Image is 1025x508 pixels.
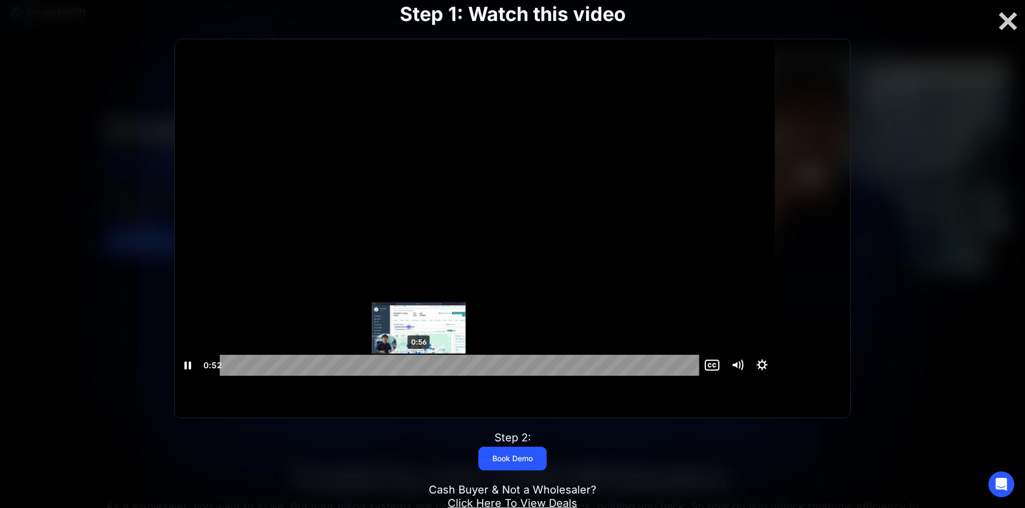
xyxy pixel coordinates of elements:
button: Pause [175,355,200,376]
div: Playbar [229,355,694,376]
button: Mute [725,355,750,376]
div: Step 2: [494,431,531,445]
a: Book Demo [478,447,547,470]
div: Open Intercom Messenger [988,471,1014,497]
button: Show captions menu [700,355,725,376]
button: Show settings menu [750,355,775,376]
strong: Step 1: Watch this video [400,2,626,26]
